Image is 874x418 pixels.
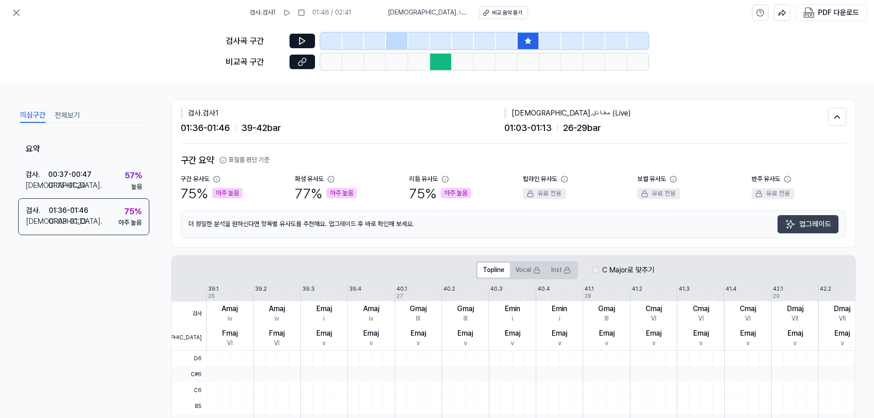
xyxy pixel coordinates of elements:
[295,175,324,184] div: 화성 유사도
[417,339,420,348] div: v
[172,326,206,350] span: [DEMOGRAPHIC_DATA]
[55,108,80,123] button: 전체보기
[773,285,783,293] div: 42.1
[841,339,844,348] div: v
[396,285,407,293] div: 40.1
[181,175,209,184] div: 구간 유사도
[49,216,86,227] div: 01:03 - 01:13
[369,314,373,323] div: iv
[802,5,861,20] button: PDF 다운로드
[788,328,803,339] div: Emaj
[172,383,206,398] span: C6
[523,175,557,184] div: 탑라인 유사도
[558,339,561,348] div: v
[793,339,797,348] div: v
[208,292,215,300] div: 26
[441,188,471,199] div: 아주 높음
[740,303,756,314] div: Cmaj
[512,314,513,323] div: i
[834,303,850,314] div: Dmaj
[443,285,455,293] div: 40.2
[637,188,680,199] div: 유료 전용
[652,339,655,348] div: v
[651,314,656,323] div: VI
[752,5,768,21] button: help
[323,314,325,323] div: i
[388,8,468,17] span: [DEMOGRAPHIC_DATA] . مقاتل (Live)
[504,121,552,135] span: 01:03 - 01:13
[839,314,846,323] div: VII
[228,314,232,323] div: iv
[646,328,661,339] div: Emaj
[546,263,576,277] button: Inst
[181,108,504,119] div: 검사 . 검사1
[370,339,373,348] div: v
[326,188,357,199] div: 아주 높음
[49,205,88,216] div: 01:36 - 01:46
[131,182,142,191] div: 높음
[818,7,859,19] div: PDF 다운로드
[457,303,474,314] div: Gmaj
[222,328,238,339] div: Fmaj
[773,292,780,300] div: 29
[411,328,426,339] div: Emaj
[698,314,704,323] div: VI
[511,339,514,348] div: v
[693,303,709,314] div: Cmaj
[740,328,756,339] div: Emaj
[363,328,379,339] div: Emaj
[409,175,438,184] div: 리듬 유사도
[26,216,49,227] div: [DEMOGRAPHIC_DATA] .
[181,153,846,167] h2: 구간 요약
[645,303,662,314] div: Cmaj
[212,188,243,199] div: 아주 높음
[492,9,522,17] div: 비교 음악 듣기
[48,180,86,191] div: 01:13 - 01:24
[778,9,786,17] img: share
[410,303,427,314] div: Gmaj
[605,314,609,323] div: III
[559,314,560,323] div: i
[172,398,206,414] span: B5
[316,303,332,314] div: Emaj
[523,188,566,199] div: 유료 전용
[479,6,528,19] button: 비교 음악 듣기
[787,303,803,314] div: Dmaj
[18,136,149,163] div: 요약
[679,285,690,293] div: 41.3
[745,314,751,323] div: VI
[752,175,780,184] div: 반주 유사도
[125,169,142,182] div: 57 %
[249,8,276,17] span: 검사 . 검사1
[777,215,838,233] a: Sparkles업그레이드
[409,184,471,203] div: 75 %
[25,180,48,191] div: [DEMOGRAPHIC_DATA] .
[172,367,206,383] span: C#6
[241,121,281,135] span: 39 - 42 bar
[777,215,838,233] button: 업그레이드
[699,339,702,348] div: v
[478,263,510,277] button: Topline
[834,328,850,339] div: Emaj
[792,314,798,323] div: VII
[552,328,567,339] div: Emaj
[803,7,814,18] img: PDF Download
[26,205,49,216] div: 검사 .
[490,285,503,293] div: 40.3
[457,328,473,339] div: Emaj
[785,219,796,230] img: Sparkles
[222,303,238,314] div: Amaj
[181,210,846,238] div: 더 정밀한 분석을 원하신다면 항목별 유사도를 추천해요. 업그레이드 후 바로 확인해 보세요.
[124,205,142,218] div: 75 %
[269,328,285,339] div: Fmaj
[464,339,467,348] div: v
[172,351,206,367] span: D6
[538,285,550,293] div: 40.4
[227,339,233,348] div: VI
[598,303,615,314] div: Gmaj
[416,314,420,323] div: III
[226,35,284,48] div: 검사곡 구간
[584,285,594,293] div: 41.1
[20,108,46,123] button: 의심구간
